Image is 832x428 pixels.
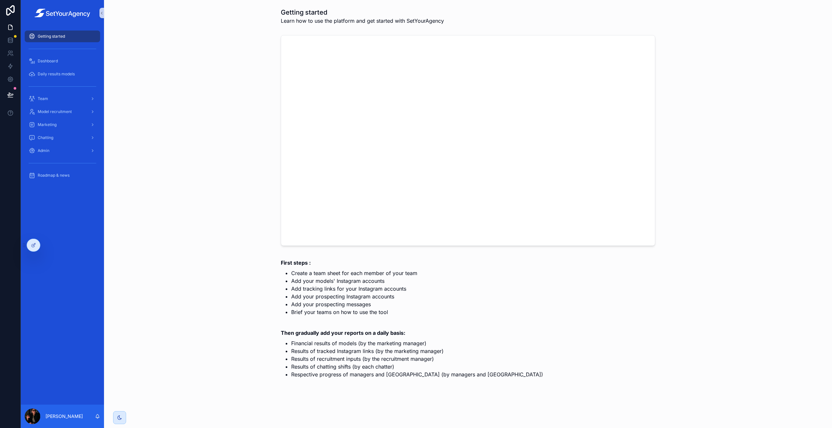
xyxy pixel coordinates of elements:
[25,119,100,131] a: Marketing
[38,135,53,140] span: Chatting
[291,308,655,316] li: Brief your teams on how to use the tool
[281,17,444,25] span: Learn how to use the platform and get started with SetYourAgency
[38,122,57,127] span: Marketing
[291,293,655,300] li: Add your prospecting Instagram accounts
[291,277,655,285] li: Add your models' Instagram accounts
[291,269,655,277] li: Create a team sheet for each member of your team
[38,58,58,64] span: Dashboard
[291,371,655,378] li: Respective progress of managers and [GEOGRAPHIC_DATA] (by managers and [GEOGRAPHIC_DATA])
[291,347,655,355] li: Results of tracked Instagram links (by the marketing manager)
[45,413,83,420] p: [PERSON_NAME]
[25,55,100,67] a: Dashboard
[25,132,100,144] a: Chatting
[38,34,65,39] span: Getting started
[281,330,405,336] strong: Then gradually add your reports on a daily basis:
[291,355,655,363] li: Results of recruitment inputs (by the recruitment manager)
[281,8,444,17] h1: Getting started
[38,96,48,101] span: Team
[291,363,655,371] li: Results of chatting shifts (by each chatter)
[38,148,49,153] span: Admin
[291,339,655,347] li: Financial results of models (by the marketing manager)
[38,71,75,77] span: Daily results models
[38,109,72,114] span: Model recruitment
[25,145,100,157] a: Admin
[25,31,100,42] a: Getting started
[38,173,70,178] span: Roadmap & news
[25,106,100,118] a: Model recruitment
[281,259,311,266] strong: First steps :
[25,9,100,18] img: App logo
[25,68,100,80] a: Daily results models
[291,285,655,293] li: Add tracking links for your Instagram accounts
[25,93,100,105] a: Team
[21,26,104,190] div: scrollable content
[291,300,655,308] li: Add your prospecting messages
[25,170,100,181] a: Roadmap & news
